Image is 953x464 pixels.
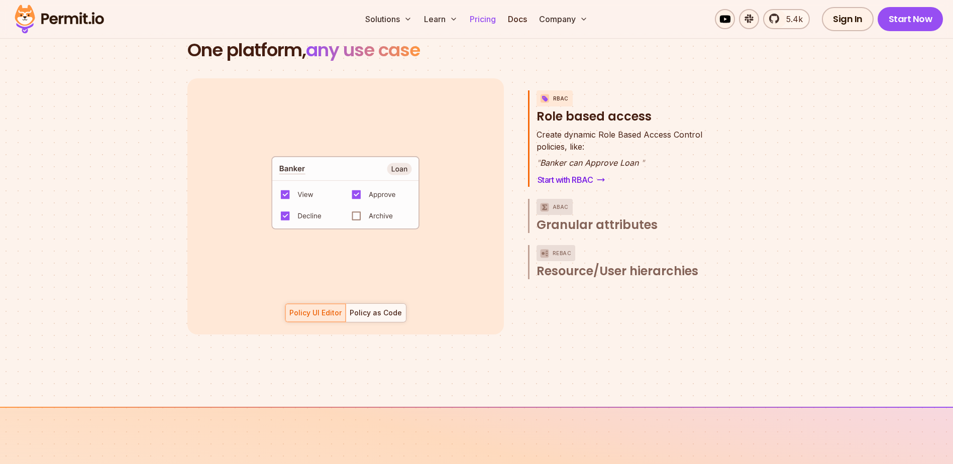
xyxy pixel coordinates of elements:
[504,9,531,29] a: Docs
[553,199,569,215] p: ABAC
[361,9,416,29] button: Solutions
[537,157,702,169] p: Banker can Approve Loan
[420,9,462,29] button: Learn
[10,2,109,36] img: Permit logo
[878,7,943,31] a: Start Now
[537,158,540,168] span: "
[763,9,810,29] a: 5.4k
[535,9,592,29] button: Company
[537,129,702,141] span: Create dynamic Role Based Access Control
[537,173,606,187] a: Start with RBAC
[306,37,420,63] span: any use case
[537,217,658,233] span: Granular attributes
[780,13,803,25] span: 5.4k
[466,9,500,29] a: Pricing
[553,245,572,261] p: ReBAC
[537,129,724,187] div: RBACRole based access
[537,199,724,233] button: ABACGranular attributes
[822,7,874,31] a: Sign In
[537,263,698,279] span: Resource/User hierarchies
[537,129,702,153] p: policies, like:
[537,245,724,279] button: ReBACResource/User hierarchies
[641,158,645,168] span: "
[350,308,402,318] div: Policy as Code
[187,40,766,60] h2: One platform,
[346,303,406,322] button: Policy as Code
